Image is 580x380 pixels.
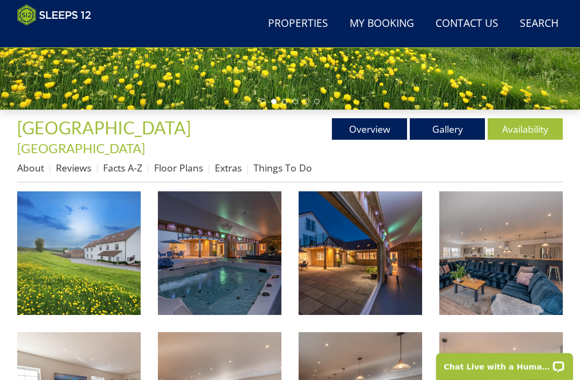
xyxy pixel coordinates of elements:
a: Extras [215,161,242,174]
a: Floor Plans [154,161,203,174]
a: Contact Us [431,12,503,36]
a: Availability [488,118,563,140]
a: Reviews [56,161,91,174]
a: Overview [332,118,407,140]
img: Inwood Farmhouse - Large holiday house with a private indoor hot tub [158,191,281,315]
img: Sleeps 12 [17,4,91,26]
a: Gallery [410,118,485,140]
img: Inwood Farmhouse - Luxury holiday house for large groups in the West Country [17,191,141,315]
span: - [17,121,199,156]
a: About [17,161,44,174]
iframe: LiveChat chat widget [429,346,580,380]
a: Things To Do [253,161,312,174]
a: Search [516,12,563,36]
iframe: Customer reviews powered by Trustpilot [12,32,125,41]
a: [GEOGRAPHIC_DATA] [17,140,145,156]
a: [GEOGRAPHIC_DATA] [17,117,194,138]
a: Facts A-Z [103,161,142,174]
img: Inwood Farmhouse - Luxury group accommodation in Somerset [299,191,422,315]
span: [GEOGRAPHIC_DATA] [17,117,191,138]
a: Properties [264,12,332,36]
img: Inwood Farmhouse - Group accommodation for 19 with a hot tub [439,191,563,315]
a: My Booking [345,12,418,36]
